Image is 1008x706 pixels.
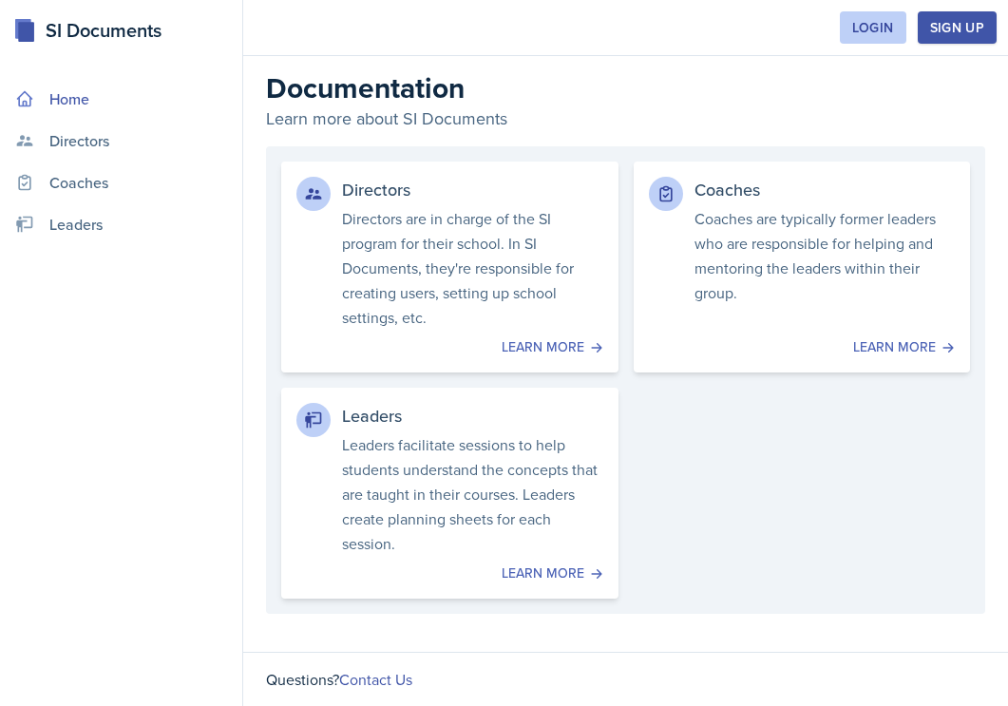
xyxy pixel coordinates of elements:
div: Learn more [296,337,603,357]
p: Directors are in charge of the SI program for their school. In SI Documents, they're responsible ... [342,206,603,330]
div: Questions? [243,652,1008,706]
div: Login [852,20,894,35]
a: Directors Directors are in charge of the SI program for their school. In SI Documents, they're re... [281,162,618,372]
a: Directors [8,122,235,160]
div: Learn more [649,337,956,357]
div: Leaders [342,403,603,429]
div: Learn more [296,563,603,583]
div: Sign Up [930,20,984,35]
button: Login [840,11,906,44]
a: Coaches Coaches are typically former leaders who are responsible for helping and mentoring the le... [634,162,971,372]
div: Directors [342,177,603,202]
p: Coaches are typically former leaders who are responsible for helping and mentoring the leaders wi... [694,206,956,305]
h2: Documentation [266,71,985,105]
a: Home [8,80,235,118]
a: Coaches [8,163,235,201]
button: Sign Up [918,11,997,44]
a: Leaders Leaders facilitate sessions to help students understand the concepts that are taught in t... [281,388,618,599]
div: Coaches [694,177,956,202]
a: Leaders [8,205,235,243]
p: Learn more about SI Documents [266,105,985,131]
p: Leaders facilitate sessions to help students understand the concepts that are taught in their cou... [342,432,603,556]
a: Contact Us [339,669,412,690]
